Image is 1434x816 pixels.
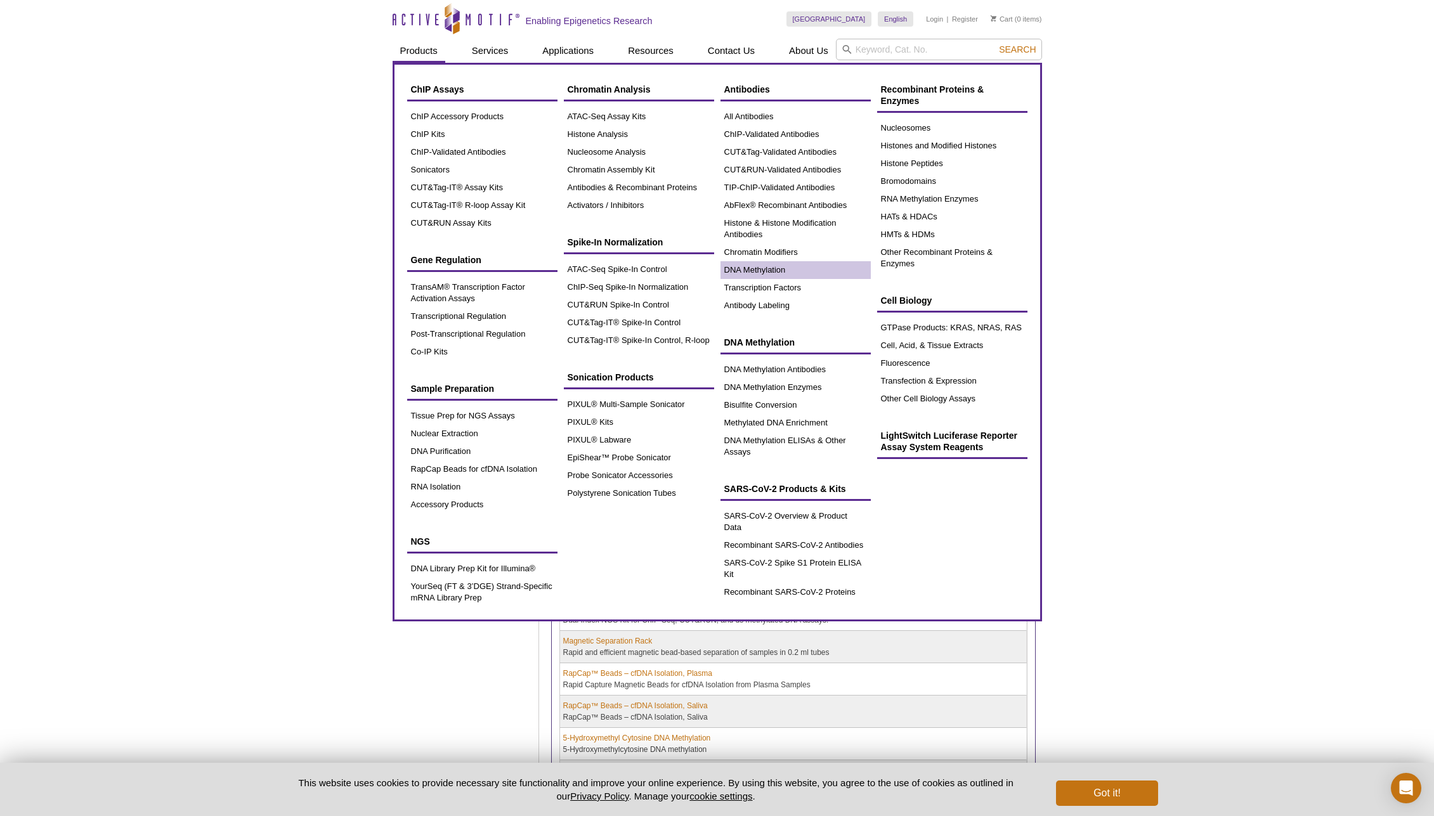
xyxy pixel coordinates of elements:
[720,583,871,601] a: Recombinant SARS-CoV-2 Proteins
[564,314,714,332] a: CUT&Tag-IT® Spike-In Control
[564,179,714,197] a: Antibodies & Recombinant Proteins
[720,536,871,554] a: Recombinant SARS-CoV-2 Antibodies
[564,197,714,214] a: Activators / Inhibitors
[564,108,714,126] a: ATAC-Seq Assay Kits
[781,39,836,63] a: About Us
[393,39,445,63] a: Products
[564,278,714,296] a: ChIP-Seq Spike-In Normalization
[407,143,557,161] a: ChIP-Validated Antibodies
[836,39,1042,60] input: Keyword, Cat. No.
[720,379,871,396] a: DNA Methylation Enzymes
[560,760,1027,804] td: Active Motif, Inc. is pleased to announce it has entered into an exclusive licensing agreement wi...
[560,728,1027,760] td: 5-Hydroxymethylcytosine DNA methylation
[720,554,871,583] a: SARS-CoV-2 Spike S1 Protein ELISA Kit
[407,278,557,308] a: TransAM® Transcription Factor Activation Assays
[1391,773,1421,803] div: Open Intercom Messenger
[407,343,557,361] a: Co-IP Kits
[564,396,714,413] a: PIXUL® Multi-Sample Sonicator
[991,15,1013,23] a: Cart
[407,460,557,478] a: RapCap Beads for cfDNA Isolation
[563,635,653,647] a: Magnetic Separation Rack
[564,332,714,349] a: CUT&Tag-IT® Spike-In Control, R-loop
[407,197,557,214] a: CUT&Tag-IT® R-loop Assay Kit
[620,39,681,63] a: Resources
[877,372,1027,390] a: Transfection & Expression
[877,155,1027,172] a: Histone Peptides
[560,631,1027,663] td: Rapid and efficient magnetic bead-based separation of samples in 0.2 ml tubes
[720,279,871,297] a: Transcription Factors
[407,108,557,126] a: ChIP Accessory Products
[407,443,557,460] a: DNA Purification
[877,190,1027,208] a: RNA Methylation Enzymes
[786,11,872,27] a: [GEOGRAPHIC_DATA]
[881,431,1017,452] span: LightSwitch Luciferase Reporter Assay System Reagents
[407,214,557,232] a: CUT&RUN Assay Kits
[720,161,871,179] a: CUT&RUN-Validated Antibodies
[564,365,714,389] a: Sonication Products
[720,297,871,314] a: Antibody Labeling
[991,15,996,22] img: Your Cart
[877,137,1027,155] a: Histones and Modified Histones
[560,696,1027,728] td: RapCap™ Beads – cfDNA Isolation, Saliva
[564,126,714,143] a: Histone Analysis
[563,732,711,744] a: 5-Hydroxymethyl Cytosine DNA Methylation
[407,308,557,325] a: Transcriptional Regulation
[411,384,495,394] span: Sample Preparation
[877,288,1027,313] a: Cell Biology
[877,424,1027,459] a: LightSwitch Luciferase Reporter Assay System Reagents
[877,354,1027,372] a: Fluorescence
[877,319,1027,337] a: GTPase Products: KRAS, NRAS, RAS
[720,261,871,279] a: DNA Methylation
[952,15,978,23] a: Register
[407,425,557,443] a: Nuclear Extraction
[407,478,557,496] a: RNA Isolation
[526,15,653,27] h2: Enabling Epigenetics Research
[568,237,663,247] span: Spike-In Normalization
[926,15,943,23] a: Login
[570,791,629,801] a: Privacy Policy
[564,77,714,101] a: Chromatin Analysis
[991,11,1042,27] li: (0 items)
[720,108,871,126] a: All Antibodies
[407,126,557,143] a: ChIP Kits
[407,529,557,554] a: NGS
[881,295,932,306] span: Cell Biology
[724,84,770,94] span: Antibodies
[407,578,557,607] a: YourSeq (FT & 3’DGE) Strand-Specific mRNA Library Prep
[564,143,714,161] a: Nucleosome Analysis
[689,791,752,801] button: cookie settings
[724,337,795,347] span: DNA Methylation
[878,11,913,27] a: English
[877,337,1027,354] a: Cell, Acid, & Tissue Extracts
[720,396,871,414] a: Bisulfite Conversion
[947,11,949,27] li: |
[564,230,714,254] a: Spike-In Normalization
[724,484,846,494] span: SARS-CoV-2 Products & Kits
[877,243,1027,273] a: Other Recombinant Proteins & Enzymes
[999,44,1036,55] span: Search
[407,248,557,272] a: Gene Regulation
[720,507,871,536] a: SARS-CoV-2 Overview & Product Data
[720,126,871,143] a: ChIP-Validated Antibodies
[535,39,601,63] a: Applications
[720,361,871,379] a: DNA Methylation Antibodies
[564,484,714,502] a: Polystyrene Sonication Tubes
[564,431,714,449] a: PIXUL® Labware
[407,161,557,179] a: Sonicators
[995,44,1040,55] button: Search
[564,449,714,467] a: EpiShear™ Probe Sonicator
[563,700,708,711] a: RapCap™ Beads – cfDNA Isolation, Saliva
[407,496,557,514] a: Accessory Products
[560,663,1027,696] td: Rapid Capture Magnetic Beads for cfDNA Isolation from Plasma Samples
[411,84,464,94] span: ChIP Assays
[720,197,871,214] a: AbFlex® Recombinant Antibodies
[411,255,481,265] span: Gene Regulation
[720,243,871,261] a: Chromatin Modifiers
[277,776,1036,803] p: This website uses cookies to provide necessary site functionality and improve your online experie...
[881,84,984,106] span: Recombinant Proteins & Enzymes
[564,413,714,431] a: PIXUL® Kits
[700,39,762,63] a: Contact Us
[877,208,1027,226] a: HATs & HDACs
[720,214,871,243] a: Histone & Histone Modification Antibodies
[877,390,1027,408] a: Other Cell Biology Assays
